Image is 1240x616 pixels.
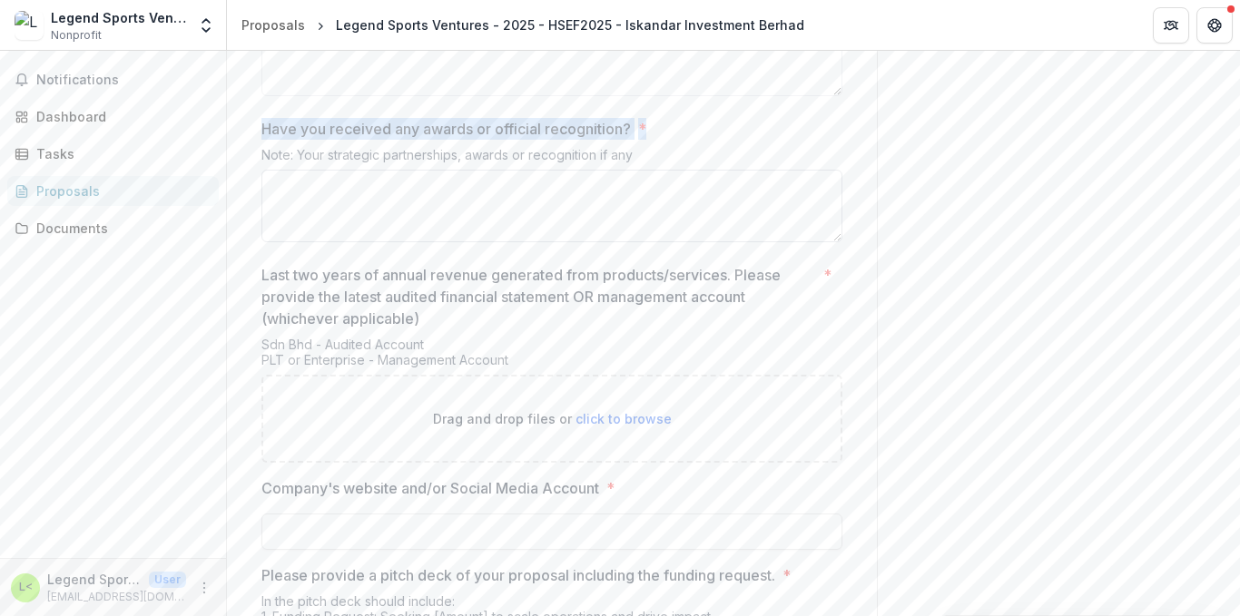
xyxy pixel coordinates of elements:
div: Tasks [36,144,204,163]
div: Legend Sports Ventures [51,8,186,27]
div: Sdn Bhd - Audited Account PLT or Enterprise - Management Account [261,337,842,375]
button: Notifications [7,65,219,94]
span: Nonprofit [51,27,102,44]
a: Tasks [7,139,219,169]
div: Proposals [241,15,305,34]
button: Get Help [1196,7,1233,44]
p: [EMAIL_ADDRESS][DOMAIN_NAME] [47,589,186,605]
p: Company's website and/or Social Media Account [261,477,599,499]
div: Legend Sports <legendsportsventures@gmail.com> [19,582,33,593]
a: Dashboard [7,102,219,132]
p: Have you received any awards or official recognition? [261,118,631,140]
p: Last two years of annual revenue generated from products/services. Please provide the latest audi... [261,264,816,329]
span: Notifications [36,73,212,88]
div: Documents [36,219,204,238]
a: Documents [7,213,219,243]
nav: breadcrumb [234,12,812,38]
p: Drag and drop files or [433,409,672,428]
p: Legend Sports <[EMAIL_ADDRESS][DOMAIN_NAME]> [47,570,142,589]
a: Proposals [234,12,312,38]
span: click to browse [576,411,672,426]
div: Dashboard [36,107,204,126]
div: Note: Your strategic partnerships, awards or recognition if any [261,147,842,170]
button: Partners [1153,7,1189,44]
a: Proposals [7,176,219,206]
div: Legend Sports Ventures - 2025 - HSEF2025 - Iskandar Investment Berhad [336,15,804,34]
p: User [149,572,186,588]
p: Please provide a pitch deck of your proposal including the funding request. [261,564,775,586]
button: Open entity switcher [193,7,219,44]
button: More [193,577,215,599]
img: Legend Sports Ventures [15,11,44,40]
div: Proposals [36,181,204,200]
